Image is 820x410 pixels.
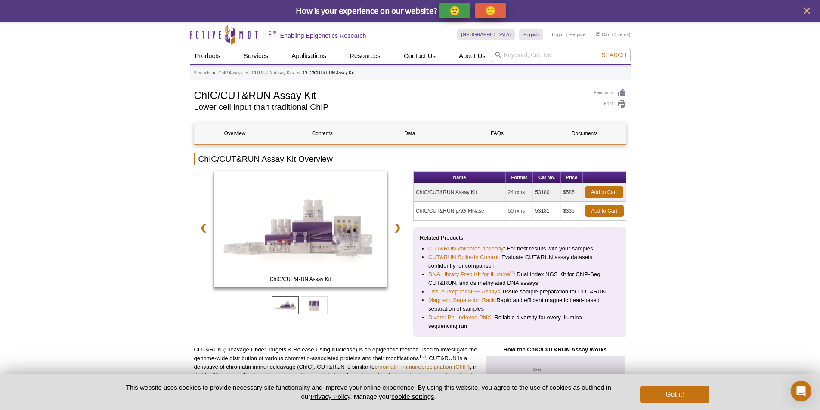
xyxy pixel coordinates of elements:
[601,52,626,59] span: Search
[194,103,585,111] h2: Lower cell input than traditional ChIP
[485,5,496,16] p: 🙁
[344,48,386,64] a: Resources
[414,172,506,183] th: Name
[585,205,624,217] a: Add to Cart
[569,31,587,37] a: Register
[428,253,498,262] a: CUT&RUN Spike-In Control
[296,5,437,16] span: How is your experience on our website?
[428,296,496,305] a: Magnetic Separation Rack:
[596,32,600,36] img: Your Cart
[297,71,300,75] li: »
[552,31,563,37] a: Login
[428,287,611,296] li: Tissue sample preparation for CUT&RUN
[214,171,388,290] a: ChIC/CUT&RUN Assay Kit
[428,313,611,330] li: : Reliable diversity for every Illumina sequencing run
[506,183,533,202] td: 24 rxns
[594,100,626,109] a: Print
[428,244,611,253] li: : For best results with your samples
[428,287,501,296] a: Tissue Prep for NGS Assays:
[428,253,611,270] li: : Evaluate CUT&RUN assay datasets confidently for comparison
[388,218,407,237] a: ❯
[561,183,582,202] td: $585
[286,48,331,64] a: Applications
[566,29,567,40] li: |
[215,275,386,284] span: ChIC/CUT&RUN Assay Kit
[420,234,620,242] p: Related Products:
[214,171,388,287] img: ChIC/CUT&RUN Assay Kit
[801,6,812,16] button: close
[194,345,478,388] p: CUT&RUN (Cleavage Under Targets & Release Using Nuclease) is an epigenetic method used to investi...
[454,48,491,64] a: About Us
[594,88,626,98] a: Feedback
[195,123,275,144] a: Overview
[585,186,623,198] a: Add to Cart
[457,123,538,144] a: FAQs
[238,48,274,64] a: Services
[596,29,631,40] li: (0 items)
[428,270,514,279] a: DNA Library Prep Kit for Illumina®
[428,296,611,313] li: Rapid and efficient magnetic bead-based separation of samples
[111,383,626,401] p: This website uses cookies to provide necessary site functionality and improve your online experie...
[561,172,582,183] th: Price
[449,5,460,16] p: 🙂
[391,393,434,400] button: cookie settings
[533,172,561,183] th: Cat No.
[194,88,585,101] h1: ChIC/CUT&RUN Assay Kit
[506,172,533,183] th: Format
[252,69,294,77] a: CUT&RUN Assay Kits
[791,381,811,401] div: Open Intercom Messenger
[414,202,506,220] td: ChIC/CUT&RUN pAG-MNase
[599,51,629,59] button: Search
[428,270,611,287] li: : Dual Index NGS Kit for ChIP-Seq, CUT&RUN, and ds methylated DNA assays
[369,123,450,144] a: Data
[561,202,582,220] td: $335
[544,123,625,144] a: Documents
[194,153,626,165] h2: ChIC/CUT&RUN Assay Kit Overview
[428,244,504,253] a: CUT&RUN-validated antibody
[218,69,243,77] a: ChIP Assays
[596,31,611,37] a: Cart
[506,202,533,220] td: 50 rxns
[428,313,491,322] a: Diversi-Phi Indexed PhiX
[533,183,561,202] td: 53180
[457,29,515,40] a: [GEOGRAPHIC_DATA]
[246,71,249,75] li: »
[213,71,215,75] li: »
[194,218,213,237] a: ❮
[310,393,350,400] a: Privacy Policy
[282,123,363,144] a: Contents
[533,202,561,220] td: 53181
[503,346,606,353] strong: How the ChIC/CUT&RUN Assay Works
[491,48,631,62] input: Keyword, Cat. No.
[640,386,709,403] button: Got it!
[399,48,441,64] a: Contact Us
[419,354,426,359] sup: 1-3
[519,29,543,40] a: English
[190,48,226,64] a: Products
[280,32,366,40] h2: Enabling Epigenetics Research
[303,71,354,75] li: ChIC/CUT&RUN Assay Kit
[194,69,210,77] a: Products
[414,183,506,202] td: ChIC/CUT&RUN Assay Kit
[510,270,514,275] sup: ®
[374,364,470,370] a: chromatin immunoprecipitation (ChIP)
